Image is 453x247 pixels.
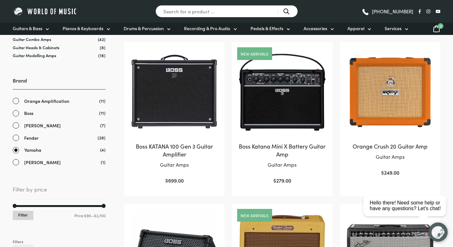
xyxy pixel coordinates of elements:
span: (7) [100,122,106,129]
span: (18) [98,53,106,58]
div: Filters [13,239,106,245]
span: $ [165,177,168,184]
span: Recording & Pro Audio [184,25,230,32]
span: Guitars & Bass [13,25,42,32]
p: Guitar Amps [347,153,434,161]
button: Filter [13,211,33,220]
h2: Boss Katana Mini X Battery Guitar Amp [238,142,326,158]
span: (1) [101,159,106,165]
span: Apparel [347,25,364,32]
a: Yamaha [13,146,106,154]
a: [PHONE_NUMBER] [361,7,413,16]
p: Guitar Amps [238,161,326,169]
span: Yamaha [24,146,41,154]
span: [PERSON_NAME] [24,122,61,129]
span: Drums & Percussion [124,25,164,32]
span: Accessories [304,25,327,32]
bdi: 699.00 [165,177,184,184]
span: Boss [24,110,33,117]
a: Orange Amplification [13,97,106,105]
span: [PERSON_NAME] [24,159,61,166]
h2: Orange Crush 20 Guitar Amp [347,142,434,150]
a: Fender [13,134,106,142]
a: Guitar Combo Amps [13,36,51,42]
span: Fender [24,134,39,142]
a: Guitar Heads & Cabinets [13,44,59,50]
span: $90 [84,213,91,218]
span: [PHONE_NUMBER] [372,9,413,14]
img: World of Music [13,6,78,16]
img: Orange Crush 20 Guitar Amp Front [347,49,434,136]
span: Filter by price [13,185,106,199]
span: $ [273,177,276,184]
input: Search for a product ... [155,5,298,17]
span: Pedals & Effects [251,25,283,32]
bdi: 279.00 [273,177,291,184]
span: (8) [100,45,106,50]
span: Services [385,25,402,32]
span: Orange Amplification [24,97,69,105]
span: Pianos & Keyboards [63,25,103,32]
img: Boss Katana Mini X front panel [238,49,326,136]
span: (11) [99,97,106,104]
img: Boss KATANA 100 Gen 3 Guitar Amplifier Front [131,49,218,136]
span: (28) [98,134,106,141]
a: [PERSON_NAME] [13,122,106,129]
span: $2,700 [94,213,106,218]
div: Brand [13,77,106,166]
a: New arrivals [241,52,268,56]
p: Guitar Amps [131,161,218,169]
a: Boss [13,110,106,117]
h2: Boss KATANA 100 Gen 3 Guitar Amplifier [131,142,218,158]
span: 0 [438,23,443,29]
iframe: Chat with our support team [361,177,453,247]
a: New arrivals [241,213,268,217]
bdi: 249.00 [381,169,399,176]
span: (42) [98,37,106,42]
span: (4) [100,146,106,153]
span: (11) [99,110,106,116]
a: Guitar Modelling Amps [13,52,56,58]
div: Price: — [13,211,106,220]
span: $ [381,169,384,176]
a: [PERSON_NAME] [13,159,106,166]
h3: Brand [13,77,106,89]
a: Orange Crush 20 Guitar AmpGuitar Amps $249.00 [347,49,434,177]
a: Boss KATANA 100 Gen 3 Guitar AmplifierGuitar Amps $699.00 [131,49,218,185]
